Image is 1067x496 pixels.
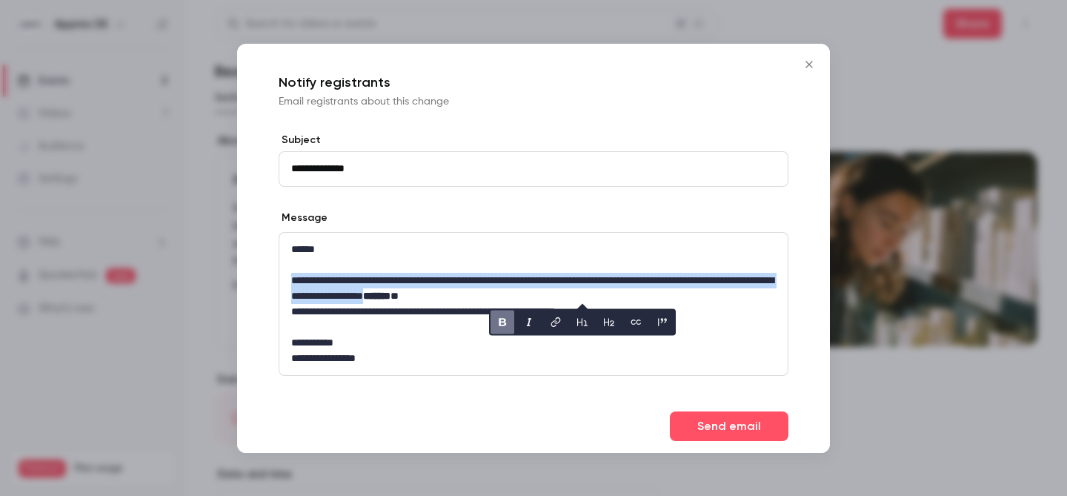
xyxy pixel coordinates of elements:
button: italic [517,310,541,334]
button: Close [794,50,824,79]
button: link [544,310,568,334]
button: blockquote [651,310,674,334]
p: Notify registrants [279,73,788,91]
p: Email registrants about this change [279,94,788,109]
label: Message [279,211,328,225]
div: editor [279,233,788,375]
label: Subject [279,133,788,148]
button: Send email [670,411,788,441]
button: bold [491,310,514,334]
